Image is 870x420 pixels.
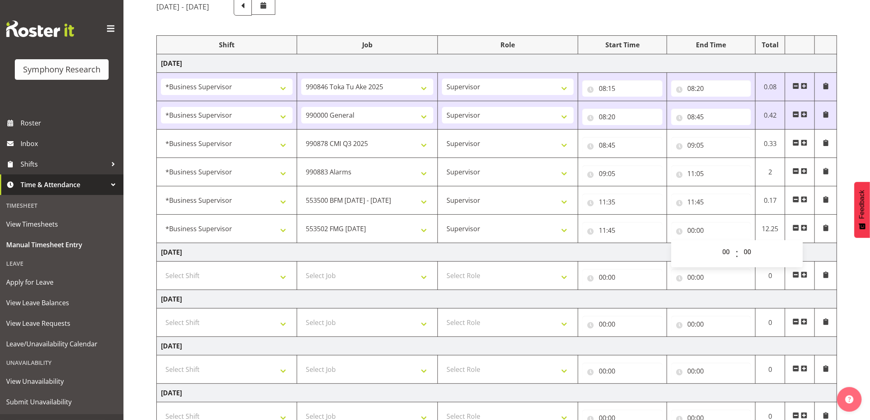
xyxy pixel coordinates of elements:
td: 0 [756,262,785,290]
a: Manual Timesheet Entry [2,234,121,255]
span: Apply for Leave [6,276,117,288]
td: 0.08 [756,73,785,101]
td: 0.33 [756,130,785,158]
span: Roster [21,117,119,129]
input: Click to select... [671,137,751,153]
td: 12.25 [756,215,785,243]
a: Submit Unavailability [2,392,121,412]
td: [DATE] [157,290,837,309]
input: Click to select... [671,222,751,239]
input: Click to select... [582,137,663,153]
span: Feedback [858,190,866,219]
div: End Time [671,40,751,50]
input: Click to select... [582,194,663,210]
td: 0.17 [756,186,785,215]
a: View Leave Requests [2,313,121,334]
span: View Timesheets [6,218,117,230]
span: Shifts [21,158,107,170]
span: : [735,244,738,264]
td: [DATE] [157,384,837,402]
button: Feedback - Show survey [854,182,870,238]
a: View Leave Balances [2,292,121,313]
div: Unavailability [2,354,121,371]
span: Time & Attendance [21,179,107,191]
td: [DATE] [157,337,837,355]
div: Timesheet [2,197,121,214]
input: Click to select... [671,80,751,97]
td: 0 [756,309,785,337]
input: Click to select... [582,363,663,379]
input: Click to select... [582,269,663,285]
input: Click to select... [671,194,751,210]
input: Click to select... [671,363,751,379]
span: View Leave Balances [6,297,117,309]
a: View Timesheets [2,214,121,234]
td: 2 [756,158,785,186]
td: 0.42 [756,101,785,130]
span: Leave/Unavailability Calendar [6,338,117,350]
img: Rosterit website logo [6,21,74,37]
span: Inbox [21,137,119,150]
input: Click to select... [582,109,663,125]
input: Click to select... [582,316,663,332]
td: [DATE] [157,54,837,73]
input: Click to select... [582,222,663,239]
h5: [DATE] - [DATE] [156,2,209,11]
div: Total [760,40,781,50]
input: Click to select... [582,80,663,97]
img: help-xxl-2.png [845,395,854,404]
td: 0 [756,355,785,384]
a: Apply for Leave [2,272,121,292]
div: Shift [161,40,293,50]
a: View Unavailability [2,371,121,392]
input: Click to select... [671,316,751,332]
div: Job [301,40,433,50]
div: Symphony Research [23,63,100,76]
input: Click to select... [671,269,751,285]
input: Click to select... [671,165,751,182]
input: Click to select... [582,165,663,182]
td: [DATE] [157,243,837,262]
span: Submit Unavailability [6,396,117,408]
span: View Unavailability [6,375,117,388]
div: Role [442,40,574,50]
span: View Leave Requests [6,317,117,330]
div: Leave [2,255,121,272]
div: Start Time [582,40,663,50]
input: Click to select... [671,109,751,125]
a: Leave/Unavailability Calendar [2,334,121,354]
span: Manual Timesheet Entry [6,239,117,251]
